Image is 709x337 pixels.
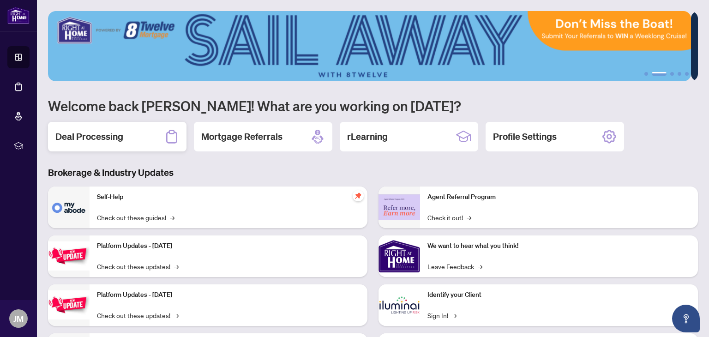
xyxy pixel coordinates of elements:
[7,7,30,24] img: logo
[48,241,90,271] img: Platform Updates - July 21, 2025
[427,192,691,202] p: Agent Referral Program
[427,310,457,320] a: Sign In!→
[97,290,360,300] p: Platform Updates - [DATE]
[174,261,179,271] span: →
[353,190,364,201] span: pushpin
[427,261,482,271] a: Leave Feedback→
[170,212,174,223] span: →
[48,290,90,319] img: Platform Updates - July 8, 2025
[347,130,388,143] h2: rLearning
[652,72,667,76] button: 2
[467,212,471,223] span: →
[672,305,700,332] button: Open asap
[13,312,24,325] span: JM
[670,72,674,76] button: 3
[379,284,420,326] img: Identify your Client
[493,130,557,143] h2: Profile Settings
[48,11,691,81] img: Slide 1
[97,310,179,320] a: Check out these updates!→
[427,241,691,251] p: We want to hear what you think!
[48,187,90,228] img: Self-Help
[201,130,282,143] h2: Mortgage Referrals
[478,261,482,271] span: →
[685,72,689,76] button: 5
[97,261,179,271] a: Check out these updates!→
[427,290,691,300] p: Identify your Client
[427,212,471,223] a: Check it out!→
[55,130,123,143] h2: Deal Processing
[678,72,681,76] button: 4
[379,235,420,277] img: We want to hear what you think!
[644,72,648,76] button: 1
[48,166,698,179] h3: Brokerage & Industry Updates
[174,310,179,320] span: →
[48,97,698,114] h1: Welcome back [PERSON_NAME]! What are you working on [DATE]?
[97,241,360,251] p: Platform Updates - [DATE]
[97,212,174,223] a: Check out these guides!→
[379,194,420,220] img: Agent Referral Program
[452,310,457,320] span: →
[97,192,360,202] p: Self-Help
